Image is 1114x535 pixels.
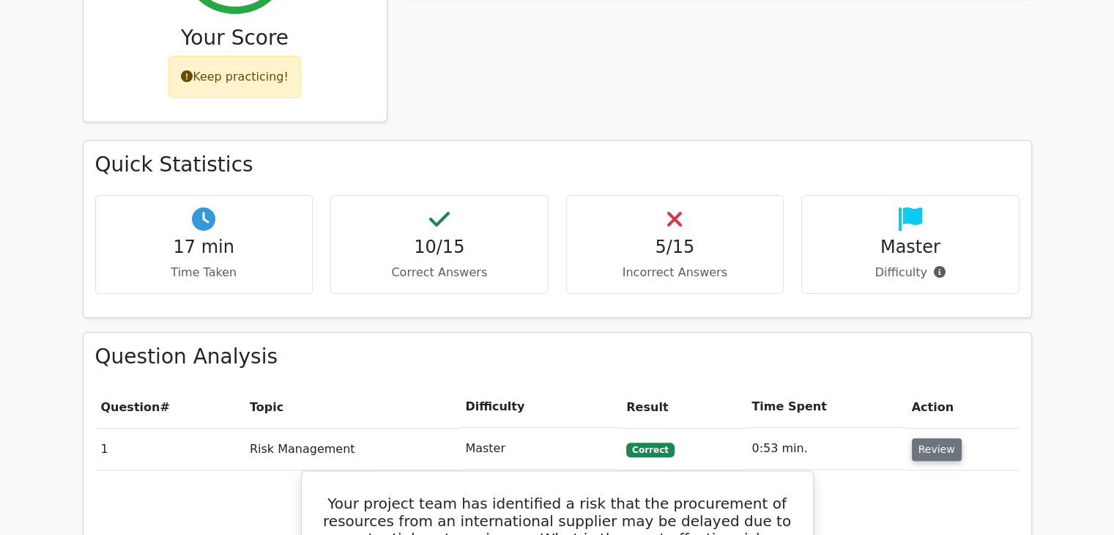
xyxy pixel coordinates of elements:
[95,26,375,51] h3: Your Score
[95,344,1020,369] h3: Question Analysis
[108,264,301,281] p: Time Taken
[108,237,301,258] h4: 17 min
[579,264,772,281] p: Incorrect Answers
[746,428,905,470] td: 0:53 min.
[579,237,772,258] h4: 5/15
[459,386,620,428] th: Difficulty
[912,438,962,461] button: Review
[814,264,1007,281] p: Difficulty
[814,237,1007,258] h4: Master
[244,386,459,428] th: Topic
[620,386,746,428] th: Result
[95,428,244,470] td: 1
[343,237,536,258] h4: 10/15
[906,386,1020,428] th: Action
[746,386,905,428] th: Time Spent
[168,56,301,98] div: Keep practicing!
[95,152,1020,177] h3: Quick Statistics
[626,443,674,457] span: Correct
[101,400,160,414] span: Question
[244,428,459,470] td: Risk Management
[343,264,536,281] p: Correct Answers
[459,428,620,470] td: Master
[95,386,244,428] th: #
